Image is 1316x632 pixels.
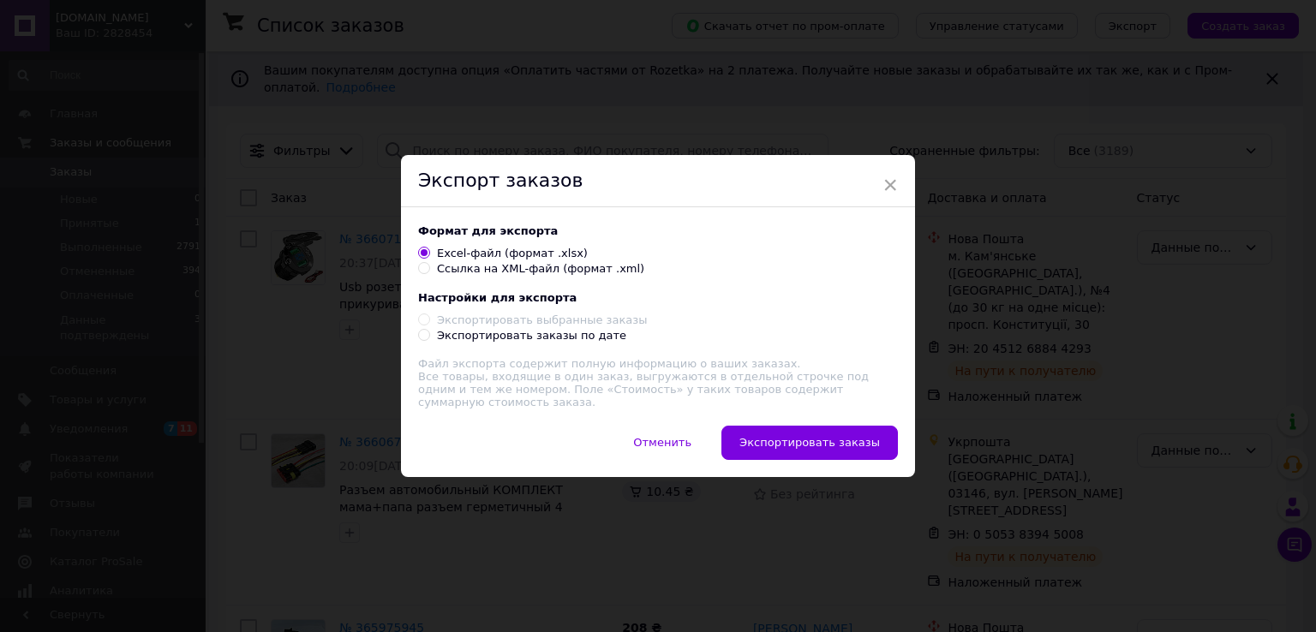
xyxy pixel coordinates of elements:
[882,170,898,200] span: ×
[418,357,898,370] div: Файл экспорта содержит полную информацию о ваших заказах.
[615,426,709,460] button: Отменить
[437,328,626,343] div: Экспортировать заказы по дате
[418,291,898,304] div: Настройки для экспорта
[437,246,588,261] div: Excel-файл (формат .xlsx)
[418,357,898,408] div: Все товары, входящие в один заказ, выгружаются в отдельной строчке под одним и тем же номером. По...
[739,436,880,449] span: Экспортировать заказы
[401,155,915,207] div: Экспорт заказов
[721,426,898,460] button: Экспортировать заказы
[418,224,898,237] div: Формат для экспорта
[437,313,647,328] div: Экспортировать выбранные заказы
[437,261,644,277] div: Ссылка на XML-файл (формат .xml)
[633,436,691,449] span: Отменить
